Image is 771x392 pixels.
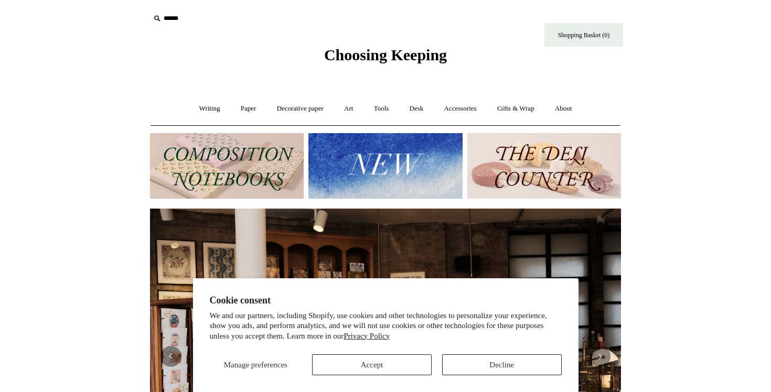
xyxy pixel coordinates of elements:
button: Next [590,346,611,367]
button: Decline [442,354,562,375]
button: Accept [312,354,432,375]
a: Choosing Keeping [324,55,447,62]
button: Manage preferences [209,354,302,375]
a: About [545,95,582,123]
img: New.jpg__PID:f73bdf93-380a-4a35-bcfe-7823039498e1 [308,133,462,199]
a: Tools [365,95,399,123]
p: We and our partners, including Shopify, use cookies and other technologies to personalize your ex... [210,311,562,342]
a: Privacy Policy [344,332,390,340]
span: Choosing Keeping [324,46,447,63]
img: 202302 Composition ledgers.jpg__PID:69722ee6-fa44-49dd-a067-31375e5d54ec [150,133,304,199]
h2: Cookie consent [210,295,562,306]
a: Gifts & Wrap [488,95,544,123]
a: Writing [190,95,230,123]
a: Desk [400,95,433,123]
a: Accessories [435,95,486,123]
a: Decorative paper [267,95,333,123]
a: Shopping Basket (0) [544,23,623,47]
a: Art [335,95,362,123]
img: The Deli Counter [467,133,621,199]
button: Previous [160,346,181,367]
span: Manage preferences [224,361,287,369]
a: Paper [231,95,266,123]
